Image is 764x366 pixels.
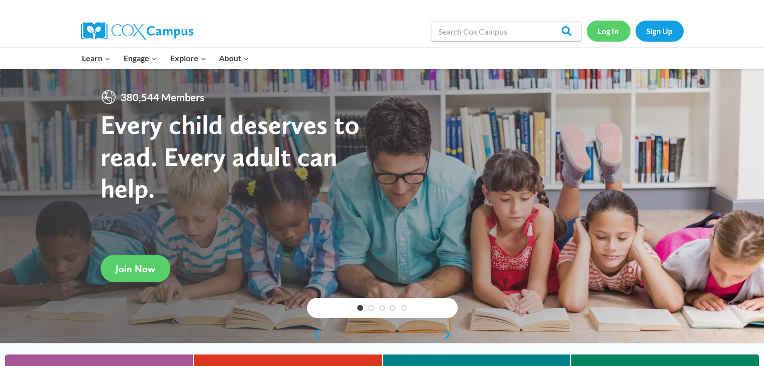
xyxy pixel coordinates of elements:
[390,305,396,311] a: 4
[401,305,407,311] a: 5
[307,328,322,340] a: previous
[76,48,256,69] nav: Primary Navigation
[76,48,118,69] button: Child menu of Learn
[117,89,208,105] span: 380,544 Members
[443,328,458,340] a: next
[635,21,684,41] a: Sign Up
[212,48,256,69] button: Child menu of About
[431,21,582,41] input: Search Cox Campus
[164,48,213,69] button: Child menu of Explore
[116,263,155,275] span: Join Now
[307,324,458,344] div: content slider buttons
[379,305,385,311] a: 3
[587,21,630,41] a: Log In
[100,255,170,283] a: Join Now
[117,48,164,69] button: Child menu of Engage
[368,305,374,311] a: 2
[357,305,363,311] a: 1
[100,108,360,204] strong: Every child deserves to read. Every adult can help.
[81,22,193,40] img: Cox Campus
[587,21,684,41] nav: Secondary Navigation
